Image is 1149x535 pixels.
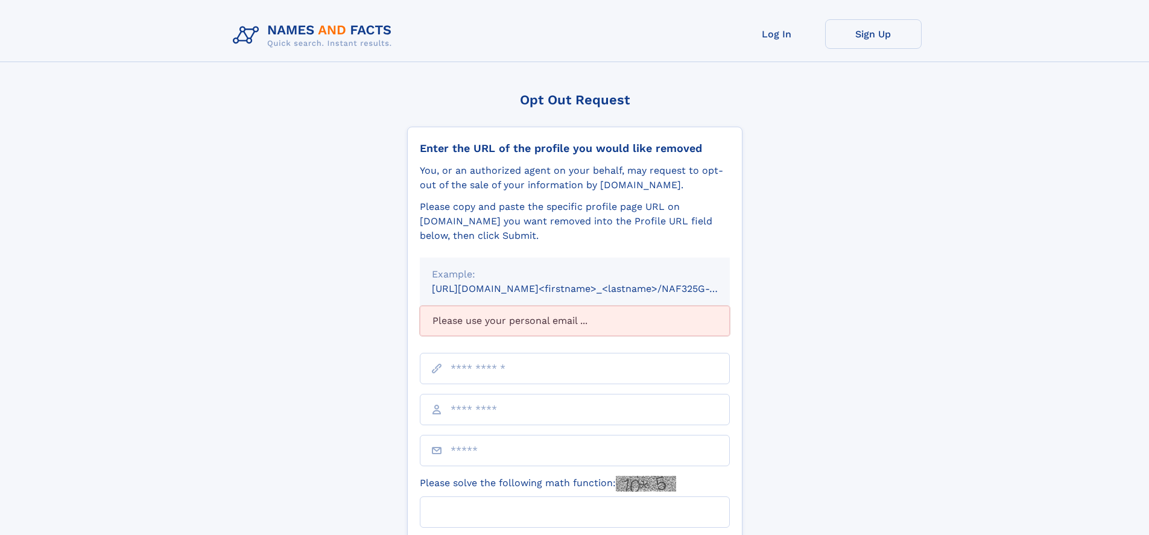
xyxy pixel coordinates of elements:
div: Enter the URL of the profile you would like removed [420,142,730,155]
div: You, or an authorized agent on your behalf, may request to opt-out of the sale of your informatio... [420,163,730,192]
div: Example: [432,267,718,282]
small: [URL][DOMAIN_NAME]<firstname>_<lastname>/NAF325G-xxxxxxxx [432,283,753,294]
img: Logo Names and Facts [228,19,402,52]
a: Log In [729,19,825,49]
div: Please use your personal email ... [420,306,730,336]
div: Please copy and paste the specific profile page URL on [DOMAIN_NAME] you want removed into the Pr... [420,200,730,243]
label: Please solve the following math function: [420,476,676,492]
div: Opt Out Request [407,92,742,107]
a: Sign Up [825,19,922,49]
